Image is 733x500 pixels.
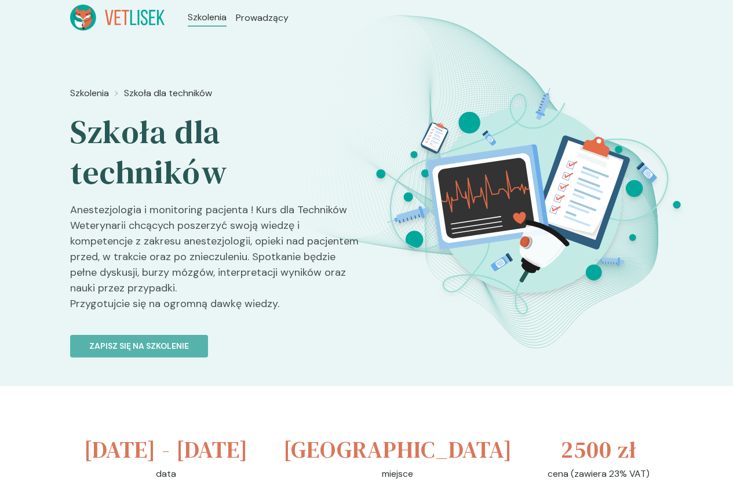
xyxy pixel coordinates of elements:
[70,321,362,357] a: Zapisz się na szkolenie
[70,202,362,321] p: Anestezjologia i monitoring pacjenta ! Kurs dla Techników Weterynarii chcących poszerzyć swoją wi...
[124,86,212,100] a: Szkoła dla techników
[370,82,687,320] img: Z2B_E5bqstJ98k06_Technicy_BT.svg
[548,467,650,481] p: cena (zawiera 23% VAT)
[283,432,512,467] h3: [GEOGRAPHIC_DATA]
[561,432,636,467] h3: 2500 zł
[156,467,176,481] p: data
[236,11,289,25] a: Prowadzący
[188,10,227,24] a: Szkolenia
[382,467,413,481] p: miejsce
[89,340,189,352] p: Zapisz się na szkolenie
[70,86,109,100] a: Szkolenia
[70,335,208,357] button: Zapisz się na szkolenie
[70,112,362,193] h2: Szkoła dla techników
[84,432,248,467] h3: [DATE] - [DATE]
